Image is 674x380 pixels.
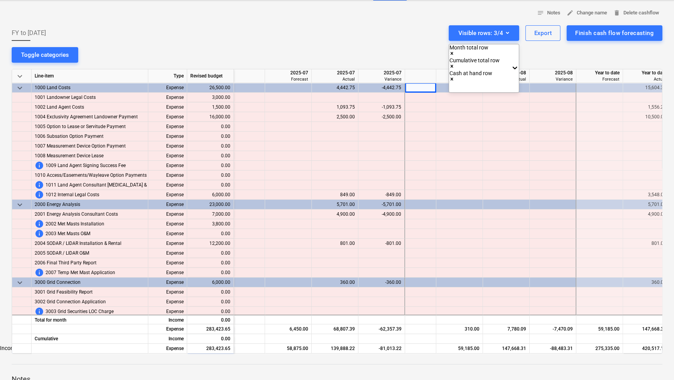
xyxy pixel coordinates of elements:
div: Month total row [449,44,499,51]
div: Cash at hand row [449,70,499,76]
div: Remove Cumulative total row [449,63,499,70]
div: Remove Cash at hand row [449,76,499,83]
div: Remove Month total row [449,51,499,57]
div: Cumulative total row [449,57,499,63]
